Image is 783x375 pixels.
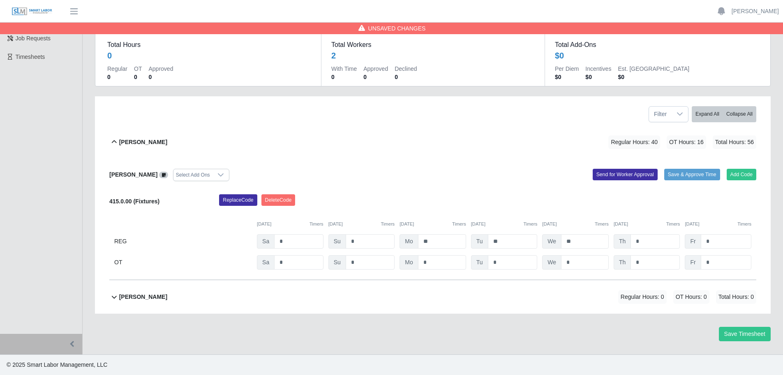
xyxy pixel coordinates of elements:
b: [PERSON_NAME] [119,138,167,147]
dt: Approved [148,65,173,73]
div: [DATE] [542,221,609,228]
span: Tu [471,255,488,270]
span: Su [328,255,346,270]
dt: Total Hours [107,40,311,50]
dd: 0 [363,73,388,81]
button: Timers [381,221,395,228]
button: DeleteCode [261,194,296,206]
button: ReplaceCode [219,194,257,206]
dt: OT [134,65,142,73]
span: Unsaved Changes [368,24,426,33]
div: 0 [107,50,112,61]
a: View/Edit Notes [159,171,168,178]
dd: $0 [585,73,611,81]
span: We [542,255,561,270]
div: [DATE] [614,221,680,228]
button: Send for Worker Approval [593,169,658,180]
span: Sa [257,234,275,249]
button: Save & Approve Time [664,169,720,180]
span: Sa [257,255,275,270]
dt: Total Add-Ons [555,40,758,50]
dt: Approved [363,65,388,73]
span: Th [614,255,631,270]
dt: With Time [331,65,357,73]
div: Select Add Ons [173,169,212,181]
button: [PERSON_NAME] Regular Hours: 0 OT Hours: 0 Total Hours: 0 [109,280,756,314]
dd: 0 [134,73,142,81]
b: [PERSON_NAME] [109,171,157,178]
span: Fr [685,255,701,270]
button: Timers [310,221,323,228]
span: We [542,234,561,249]
span: Mo [400,234,418,249]
button: Collapse All [723,106,756,122]
div: $0 [555,50,564,61]
span: Th [614,234,631,249]
div: REG [114,234,252,249]
span: Regular Hours: 0 [618,290,667,304]
dd: $0 [555,73,579,81]
button: Expand All [692,106,723,122]
dt: Incentives [585,65,611,73]
button: Timers [595,221,609,228]
dt: Total Workers [331,40,535,50]
span: OT Hours: 0 [673,290,709,304]
div: [DATE] [685,221,751,228]
span: OT Hours: 16 [667,135,706,149]
span: © 2025 Smart Labor Management, LLC [7,361,107,368]
dt: Per Diem [555,65,579,73]
button: Timers [666,221,680,228]
dd: 0 [331,73,357,81]
dt: Declined [395,65,417,73]
div: OT [114,255,252,270]
button: Timers [524,221,538,228]
div: [DATE] [328,221,395,228]
div: [DATE] [400,221,466,228]
dd: 0 [148,73,173,81]
dd: 0 [107,73,127,81]
dd: 0 [395,73,417,81]
span: Tu [471,234,488,249]
button: Timers [452,221,466,228]
button: Timers [737,221,751,228]
img: SLM Logo [12,7,53,16]
span: Fr [685,234,701,249]
div: bulk actions [692,106,756,122]
span: Regular Hours: 40 [608,135,660,149]
span: Timesheets [16,54,45,60]
dt: Regular [107,65,127,73]
div: [DATE] [257,221,323,228]
button: Save Timesheet [719,327,771,341]
span: Total Hours: 56 [713,135,756,149]
span: Total Hours: 0 [716,290,756,304]
span: Job Requests [16,35,51,42]
div: 2 [331,50,336,61]
div: [DATE] [471,221,538,228]
span: Su [328,234,346,249]
dt: Est. [GEOGRAPHIC_DATA] [618,65,689,73]
button: Add Code [727,169,757,180]
span: Filter [649,107,672,122]
button: [PERSON_NAME] Regular Hours: 40 OT Hours: 16 Total Hours: 56 [109,126,756,159]
span: Mo [400,255,418,270]
dd: $0 [618,73,689,81]
b: 415.0.00 (Fixtures) [109,198,159,205]
a: [PERSON_NAME] [732,7,779,16]
b: [PERSON_NAME] [119,293,167,301]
